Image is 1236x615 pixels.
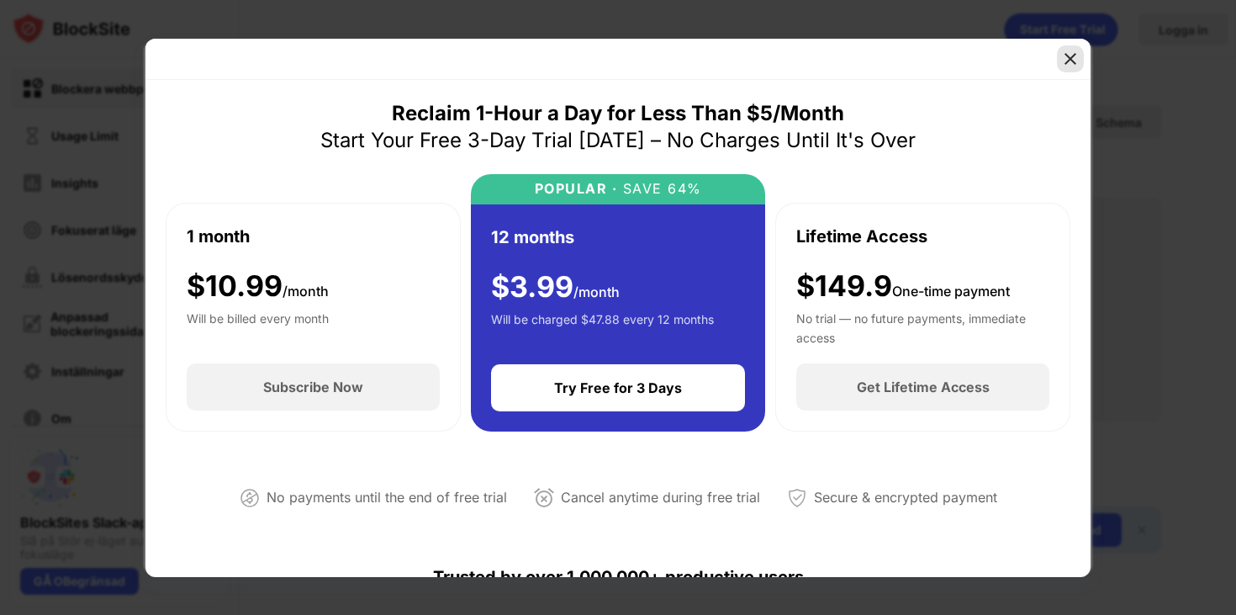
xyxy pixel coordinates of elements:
[534,488,554,508] img: cancel-anytime
[796,224,927,249] div: Lifetime Access
[320,127,916,154] div: Start Your Free 3-Day Trial [DATE] – No Charges Until It's Over
[796,310,1049,343] div: No trial — no future payments, immediate access
[240,488,260,508] img: not-paying
[561,485,760,510] div: Cancel anytime during free trial
[491,270,620,305] div: $ 3.99
[857,379,990,395] div: Get Lifetime Access
[573,284,620,300] span: /month
[187,310,329,343] div: Will be billed every month
[796,269,1010,304] div: $149.9
[491,225,574,250] div: 12 months
[187,224,250,249] div: 1 month
[283,283,329,300] span: /month
[263,379,363,395] div: Subscribe Now
[617,181,702,197] div: SAVE 64%
[892,283,1010,300] span: One-time payment
[187,269,329,304] div: $ 10.99
[267,485,507,510] div: No payments until the end of free trial
[814,485,997,510] div: Secure & encrypted payment
[392,100,844,127] div: Reclaim 1-Hour a Day for Less Than $5/Month
[787,488,807,508] img: secured-payment
[535,181,618,197] div: POPULAR ·
[491,310,714,344] div: Will be charged $47.88 every 12 months
[554,379,682,396] div: Try Free for 3 Days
